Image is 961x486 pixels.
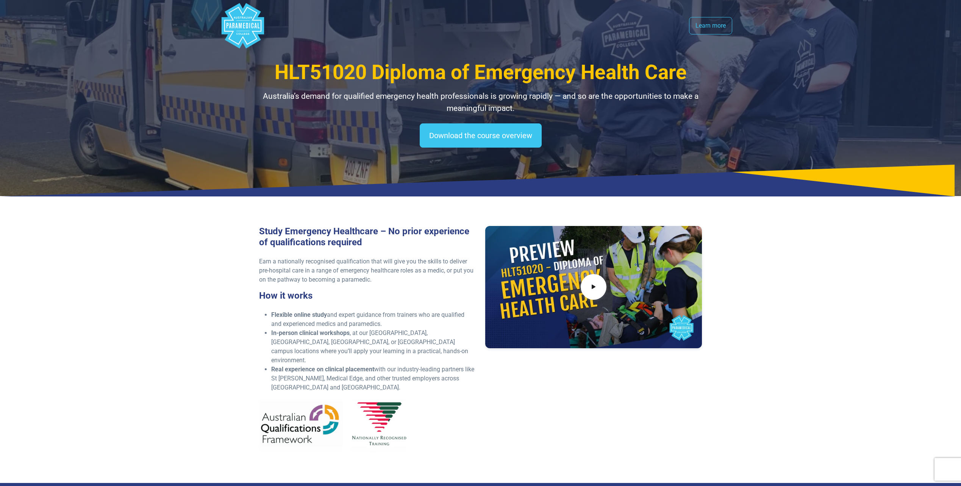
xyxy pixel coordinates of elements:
[271,329,476,365] li: , at our [GEOGRAPHIC_DATA], [GEOGRAPHIC_DATA], [GEOGRAPHIC_DATA], or [GEOGRAPHIC_DATA] campus loc...
[259,90,702,114] p: Australia’s demand for qualified emergency health professionals is growing rapidly — and so are t...
[271,329,350,336] strong: In-person clinical workshops
[259,226,476,248] h3: Study Emergency Healthcare – No prior experience of qualifications required
[271,366,374,373] strong: Real experience on clinical placement
[271,310,476,329] li: and expert guidance from trainers who are qualified and experienced medics and paramedics.
[420,123,542,148] a: Download the course overview
[259,290,476,301] h3: How it works
[271,311,327,318] strong: Flexible online study
[259,257,476,284] p: Earn a nationally recognised qualification that will give you the skills to deliver pre-hospital ...
[271,365,476,392] li: with our industry-leading partners like St [PERSON_NAME], Medical Edge, and other trusted employe...
[220,3,266,48] div: Australian Paramedical College
[275,61,687,84] span: HLT51020 Diploma of Emergency Health Care
[689,17,732,34] a: Learn more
